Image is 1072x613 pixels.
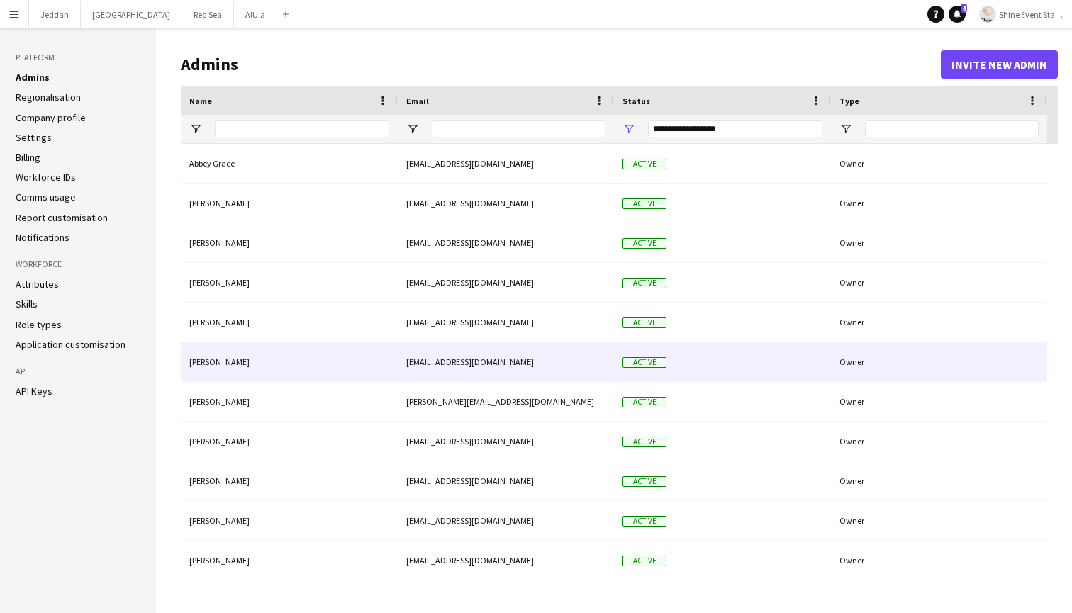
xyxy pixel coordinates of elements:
[16,278,59,291] a: Attributes
[398,303,614,342] div: [EMAIL_ADDRESS][DOMAIN_NAME]
[215,120,389,137] input: Name Filter Input
[189,96,212,106] span: Name
[831,223,1047,262] div: Owner
[398,382,614,421] div: [PERSON_NAME][EMAIL_ADDRESS][DOMAIN_NAME]
[831,144,1047,183] div: Owner
[831,461,1047,500] div: Owner
[979,6,996,23] img: Logo
[181,303,398,342] div: [PERSON_NAME]
[622,476,666,487] span: Active
[831,303,1047,342] div: Owner
[16,51,140,64] h3: Platform
[839,96,859,106] span: Type
[181,541,398,580] div: [PERSON_NAME]
[398,184,614,223] div: [EMAIL_ADDRESS][DOMAIN_NAME]
[16,111,86,124] a: Company profile
[16,191,76,203] a: Comms usage
[831,501,1047,540] div: Owner
[622,437,666,447] span: Active
[181,144,398,183] div: Abbey Grace
[622,123,635,135] button: Open Filter Menu
[181,422,398,461] div: [PERSON_NAME]
[16,318,62,331] a: Role types
[622,198,666,209] span: Active
[831,422,1047,461] div: Owner
[622,96,650,106] span: Status
[622,556,666,566] span: Active
[432,120,605,137] input: Email Filter Input
[181,382,398,421] div: [PERSON_NAME]
[622,357,666,368] span: Active
[398,263,614,302] div: [EMAIL_ADDRESS][DOMAIN_NAME]
[398,501,614,540] div: [EMAIL_ADDRESS][DOMAIN_NAME]
[622,317,666,328] span: Active
[181,223,398,262] div: [PERSON_NAME]
[189,123,202,135] button: Open Filter Menu
[999,9,1066,20] span: Shine Event Staffing
[16,211,108,224] a: Report customisation
[16,385,52,398] a: API Keys
[839,123,852,135] button: Open Filter Menu
[16,258,140,271] h3: Workforce
[16,71,50,84] a: Admins
[181,54,941,75] h1: Admins
[181,184,398,223] div: [PERSON_NAME]
[941,50,1058,79] button: Invite new admin
[16,131,52,144] a: Settings
[398,144,614,183] div: [EMAIL_ADDRESS][DOMAIN_NAME]
[831,263,1047,302] div: Owner
[16,231,69,244] a: Notifications
[29,1,81,28] button: Jeddah
[16,298,38,310] a: Skills
[831,541,1047,580] div: Owner
[181,501,398,540] div: [PERSON_NAME]
[398,422,614,461] div: [EMAIL_ADDRESS][DOMAIN_NAME]
[398,223,614,262] div: [EMAIL_ADDRESS][DOMAIN_NAME]
[181,263,398,302] div: [PERSON_NAME]
[234,1,277,28] button: AlUla
[81,1,182,28] button: [GEOGRAPHIC_DATA]
[622,516,666,527] span: Active
[16,338,125,351] a: Application customisation
[398,342,614,381] div: [EMAIL_ADDRESS][DOMAIN_NAME]
[398,541,614,580] div: [EMAIL_ADDRESS][DOMAIN_NAME]
[622,397,666,407] span: Active
[16,151,40,164] a: Billing
[865,120,1039,137] input: Type Filter Input
[181,461,398,500] div: [PERSON_NAME]
[406,96,429,106] span: Email
[16,91,81,103] a: Regionalisation
[622,159,666,169] span: Active
[622,278,666,288] span: Active
[181,342,398,381] div: [PERSON_NAME]
[961,4,967,13] span: 4
[406,123,419,135] button: Open Filter Menu
[622,238,666,249] span: Active
[831,382,1047,421] div: Owner
[16,171,76,184] a: Workforce IDs
[831,184,1047,223] div: Owner
[16,365,140,378] h3: API
[182,1,234,28] button: Red Sea
[949,6,966,23] a: 4
[398,461,614,500] div: [EMAIL_ADDRESS][DOMAIN_NAME]
[831,342,1047,381] div: Owner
